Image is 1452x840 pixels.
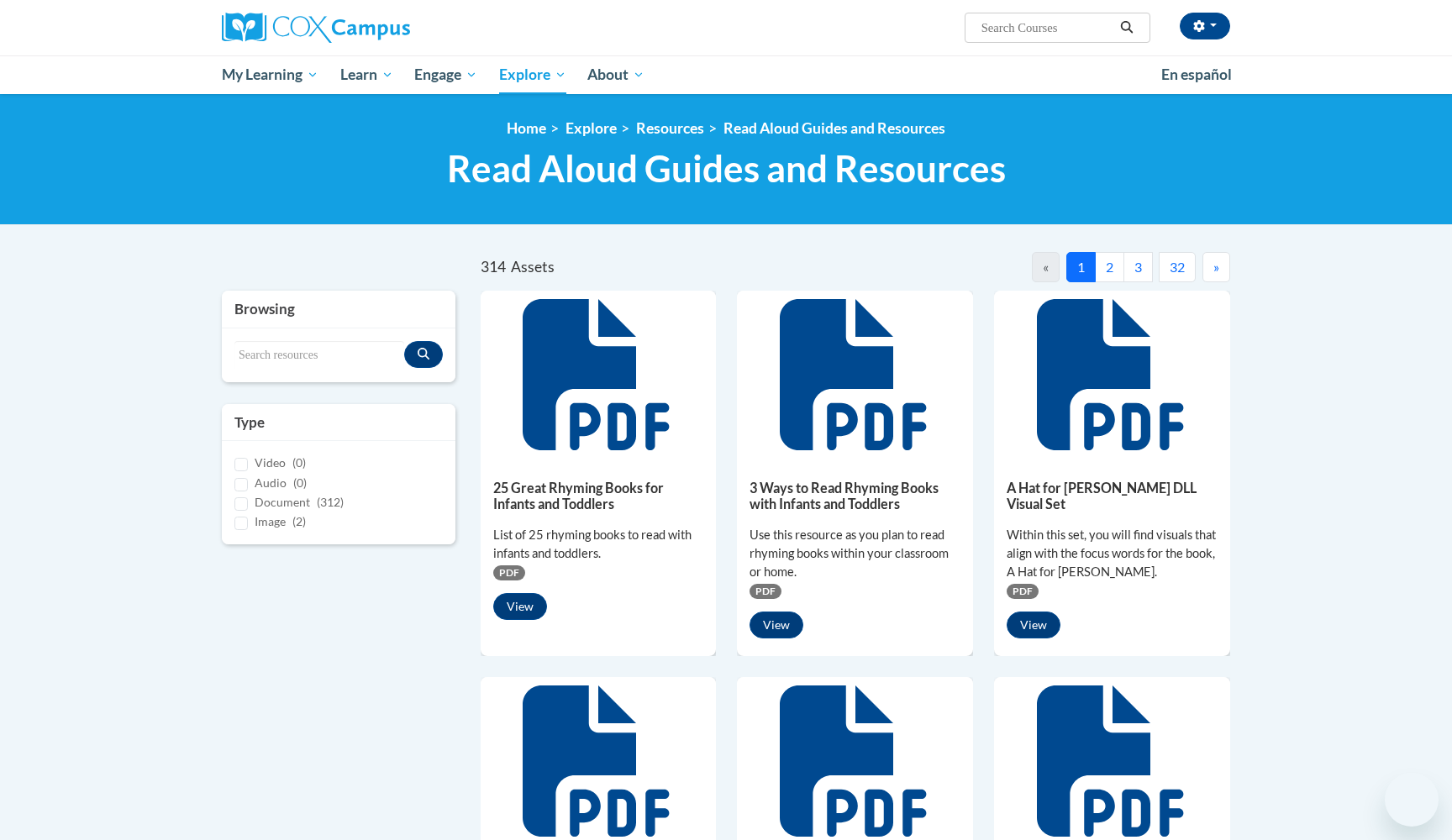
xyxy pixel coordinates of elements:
span: PDF [750,584,781,599]
button: 2 [1095,252,1124,282]
a: Read Aloud Guides and Resources [723,119,945,137]
span: Read Aloud Guides and Resources [447,146,1006,191]
span: En español [1161,66,1232,83]
span: My Learning [222,65,318,85]
a: Engage [403,55,488,94]
span: Video [255,455,286,470]
button: 32 [1159,252,1196,282]
a: Explore [488,55,577,94]
span: » [1213,259,1219,275]
span: Engage [414,65,477,85]
span: (0) [292,455,306,470]
span: Audio [255,475,287,490]
span: Learn [340,65,393,85]
h5: A Hat for [PERSON_NAME] DLL Visual Set [1007,480,1218,512]
h5: 25 Great Rhyming Books for Infants and Toddlers [493,480,704,512]
div: Main menu [197,55,1255,94]
a: Home [507,119,546,137]
span: Assets [511,258,555,276]
a: Resources [636,119,704,137]
button: Search resources [404,341,443,368]
span: Image [255,514,286,528]
button: View [1007,612,1060,638]
span: 314 [481,258,506,276]
button: Account Settings [1180,13,1230,39]
a: En español [1150,57,1243,92]
iframe: Button to launch messaging window [1385,773,1439,827]
nav: Pagination Navigation [855,252,1230,282]
input: Search Courses [980,18,1114,38]
div: List of 25 rhyming books to read with infants and toddlers. [493,526,704,563]
input: Search resources [234,341,404,370]
h3: Browsing [234,299,443,319]
span: Explore [499,65,566,85]
button: View [750,612,803,638]
span: PDF [1007,584,1039,599]
div: Use this resource as you plan to read rhyming books within your classroom or home. [750,526,960,581]
button: Next [1202,252,1230,282]
a: My Learning [211,55,329,94]
button: View [493,593,547,620]
span: Document [255,495,310,509]
button: 1 [1066,252,1096,282]
a: Explore [566,119,617,137]
a: About [577,55,656,94]
div: Within this set, you will find visuals that align with the focus words for the book, A Hat for [P... [1007,526,1218,581]
span: (2) [292,514,306,528]
button: Search [1114,18,1139,38]
a: Cox Campus [222,13,541,43]
span: About [587,65,644,85]
button: 3 [1123,252,1153,282]
span: PDF [493,565,525,580]
span: (0) [293,475,307,490]
a: Learn [329,55,404,94]
h5: 3 Ways to Read Rhyming Books with Infants and Toddlers [750,480,960,512]
img: Cox Campus [222,13,410,43]
h3: Type [234,412,443,433]
span: (312) [317,495,344,509]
